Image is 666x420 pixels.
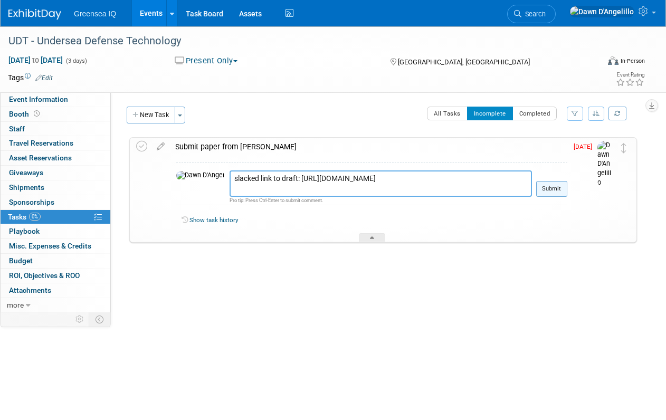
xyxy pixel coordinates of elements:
[7,301,24,309] span: more
[552,55,645,71] div: Event Format
[1,239,110,253] a: Misc. Expenses & Credits
[574,143,597,150] span: [DATE]
[32,110,42,118] span: Booth not reserved yet
[8,9,61,20] img: ExhibitDay
[65,58,87,64] span: (3 days)
[9,256,33,265] span: Budget
[1,269,110,283] a: ROI, Objectives & ROO
[512,107,557,120] button: Completed
[71,312,89,326] td: Personalize Event Tab Strip
[5,32,591,51] div: UDT - Undersea Defense Technology
[398,58,530,66] span: [GEOGRAPHIC_DATA], [GEOGRAPHIC_DATA]
[507,5,556,23] a: Search
[8,72,53,83] td: Tags
[1,166,110,180] a: Giveaways
[151,142,170,151] a: edit
[89,312,111,326] td: Toggle Event Tabs
[127,107,175,123] button: New Task
[1,107,110,121] a: Booth
[9,227,40,235] span: Playbook
[1,151,110,165] a: Asset Reservations
[1,195,110,209] a: Sponsorships
[176,171,224,180] img: Dawn D'Angelillo
[170,138,567,156] div: Submit paper from [PERSON_NAME]
[35,74,53,82] a: Edit
[616,72,644,78] div: Event Rating
[1,254,110,268] a: Budget
[597,141,613,187] img: Dawn D'Angelillo
[9,168,43,177] span: Giveaways
[189,216,238,224] a: Show task history
[9,271,80,280] span: ROI, Objectives & ROO
[31,56,41,64] span: to
[467,107,513,120] button: Incomplete
[9,242,91,250] span: Misc. Expenses & Credits
[608,56,619,65] img: Format-Inperson.png
[1,136,110,150] a: Travel Reservations
[1,283,110,298] a: Attachments
[9,154,72,162] span: Asset Reservations
[620,57,645,65] div: In-Person
[1,122,110,136] a: Staff
[74,9,116,18] span: Greensea IQ
[29,213,41,221] span: 0%
[9,183,44,192] span: Shipments
[569,6,634,17] img: Dawn D'Angelillo
[9,139,73,147] span: Travel Reservations
[427,107,468,120] button: All Tasks
[9,198,54,206] span: Sponsorships
[521,10,546,18] span: Search
[8,213,41,221] span: Tasks
[1,210,110,224] a: Tasks0%
[171,55,242,66] button: Present Only
[230,197,532,204] div: Pro tip: Press Ctrl-Enter to submit comment.
[1,298,110,312] a: more
[8,55,63,65] span: [DATE] [DATE]
[1,224,110,238] a: Playbook
[621,143,626,153] i: Move task
[9,95,68,103] span: Event Information
[9,125,25,133] span: Staff
[608,107,626,120] a: Refresh
[9,110,42,118] span: Booth
[1,180,110,195] a: Shipments
[9,286,51,294] span: Attachments
[1,92,110,107] a: Event Information
[536,181,567,197] button: Submit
